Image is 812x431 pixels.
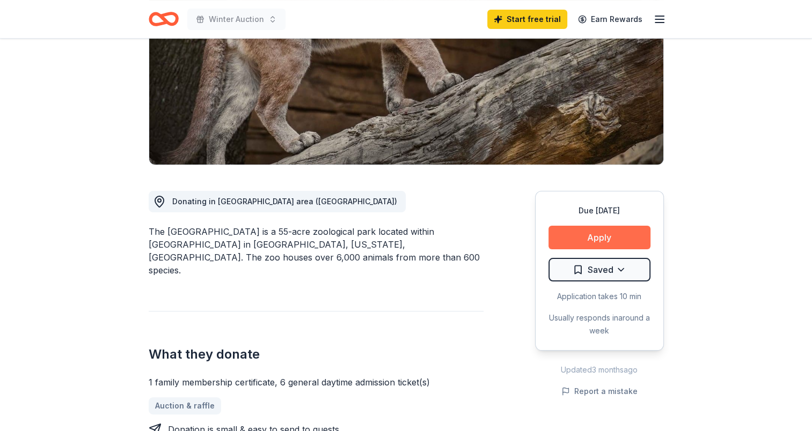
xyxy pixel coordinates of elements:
[548,290,650,303] div: Application takes 10 min
[149,6,179,32] a: Home
[572,10,649,29] a: Earn Rewards
[172,197,397,206] span: Donating in [GEOGRAPHIC_DATA] area ([GEOGRAPHIC_DATA])
[187,9,286,30] button: Winter Auction
[149,225,484,277] div: The [GEOGRAPHIC_DATA] is a 55-acre zoological park located within [GEOGRAPHIC_DATA] in [GEOGRAPHI...
[548,204,650,217] div: Due [DATE]
[588,263,613,277] span: Saved
[548,226,650,249] button: Apply
[548,258,650,281] button: Saved
[548,311,650,337] div: Usually responds in around a week
[149,397,221,414] a: Auction & raffle
[209,13,264,26] span: Winter Auction
[535,363,664,376] div: Updated 3 months ago
[149,376,484,389] div: 1 family membership certificate, 6 general daytime admission ticket(s)
[561,385,638,398] button: Report a mistake
[487,10,567,29] a: Start free trial
[149,346,484,363] h2: What they donate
